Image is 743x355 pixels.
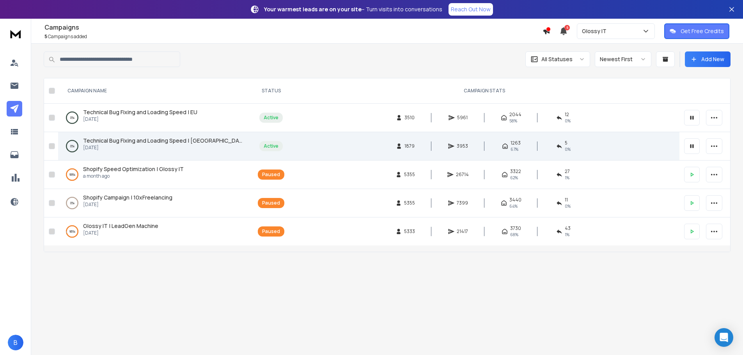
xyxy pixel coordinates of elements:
[404,200,415,206] span: 5355
[262,171,280,178] div: Paused
[565,203,571,209] span: 0 %
[404,143,415,149] span: 1879
[58,161,253,189] td: 99%Shopify Speed Optimization | Glossy ITa month ago
[582,27,610,35] p: Glossy IT
[457,115,468,121] span: 5961
[70,199,74,207] p: 0 %
[565,168,570,175] span: 27
[262,228,280,235] div: Paused
[510,175,518,181] span: 62 %
[564,25,570,30] span: 5
[83,116,197,122] p: [DATE]
[58,132,253,161] td: 0%Technical Bug Fixing and Loading Speed | [GEOGRAPHIC_DATA][DATE]
[457,200,468,206] span: 7399
[404,115,415,121] span: 3510
[83,108,197,116] a: Technical Bug Fixing and Loading Speed | EU
[264,5,362,13] strong: Your warmest leads are on your site
[8,335,23,350] button: B
[58,217,253,246] td: 96%Glossy IT | LeadGen Machine[DATE]
[565,231,569,238] span: 1 %
[404,171,415,178] span: 5355
[565,140,567,146] span: 5
[565,118,571,124] span: 0 %
[44,33,47,40] span: 5
[510,231,518,238] span: 68 %
[83,201,172,208] p: [DATE]
[264,5,442,13] p: – Turn visits into conversations
[457,143,468,149] span: 3953
[511,146,518,152] span: 67 %
[83,145,245,151] p: [DATE]
[565,146,571,152] span: 0 %
[685,51,731,67] button: Add New
[69,171,75,178] p: 99 %
[565,175,569,181] span: 1 %
[511,140,521,146] span: 1263
[83,194,172,201] a: Shopify Campaign | 10xFreelancing
[83,165,184,173] a: Shopify Speed Optimization | Glossy IT
[44,34,543,40] p: Campaigns added
[83,173,184,179] p: a month ago
[289,78,679,104] th: CAMPAIGN STATS
[404,228,415,235] span: 5333
[509,111,521,118] span: 2044
[264,143,278,149] div: Active
[58,104,253,132] td: 0%Technical Bug Fixing and Loading Speed | EU[DATE]
[510,225,521,231] span: 3730
[264,115,278,121] div: Active
[70,142,74,150] p: 0 %
[541,55,573,63] p: All Statuses
[70,114,74,122] p: 0 %
[83,194,172,201] span: Shopify Campaign | 10xFreelancing
[509,118,517,124] span: 58 %
[58,189,253,217] td: 0%Shopify Campaign | 10xFreelancing[DATE]
[565,111,569,118] span: 12
[451,5,491,13] p: Reach Out Now
[262,200,280,206] div: Paused
[595,51,651,67] button: Newest First
[565,197,568,203] span: 11
[69,228,75,235] p: 96 %
[8,26,23,41] img: logo
[664,23,729,39] button: Get Free Credits
[83,137,248,144] span: Technical Bug Fixing and Loading Speed | [GEOGRAPHIC_DATA]
[510,168,521,175] span: 3322
[715,328,733,347] div: Open Intercom Messenger
[253,78,289,104] th: STATUS
[456,171,469,178] span: 26714
[509,203,518,209] span: 64 %
[509,197,521,203] span: 3440
[457,228,468,235] span: 21417
[83,137,245,145] a: Technical Bug Fixing and Loading Speed | [GEOGRAPHIC_DATA]
[449,3,493,16] a: Reach Out Now
[58,78,253,104] th: CAMPAIGN NAME
[44,23,543,32] h1: Campaigns
[83,222,158,230] a: Glossy IT | LeadGen Machine
[565,225,571,231] span: 43
[681,27,724,35] p: Get Free Credits
[83,230,158,236] p: [DATE]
